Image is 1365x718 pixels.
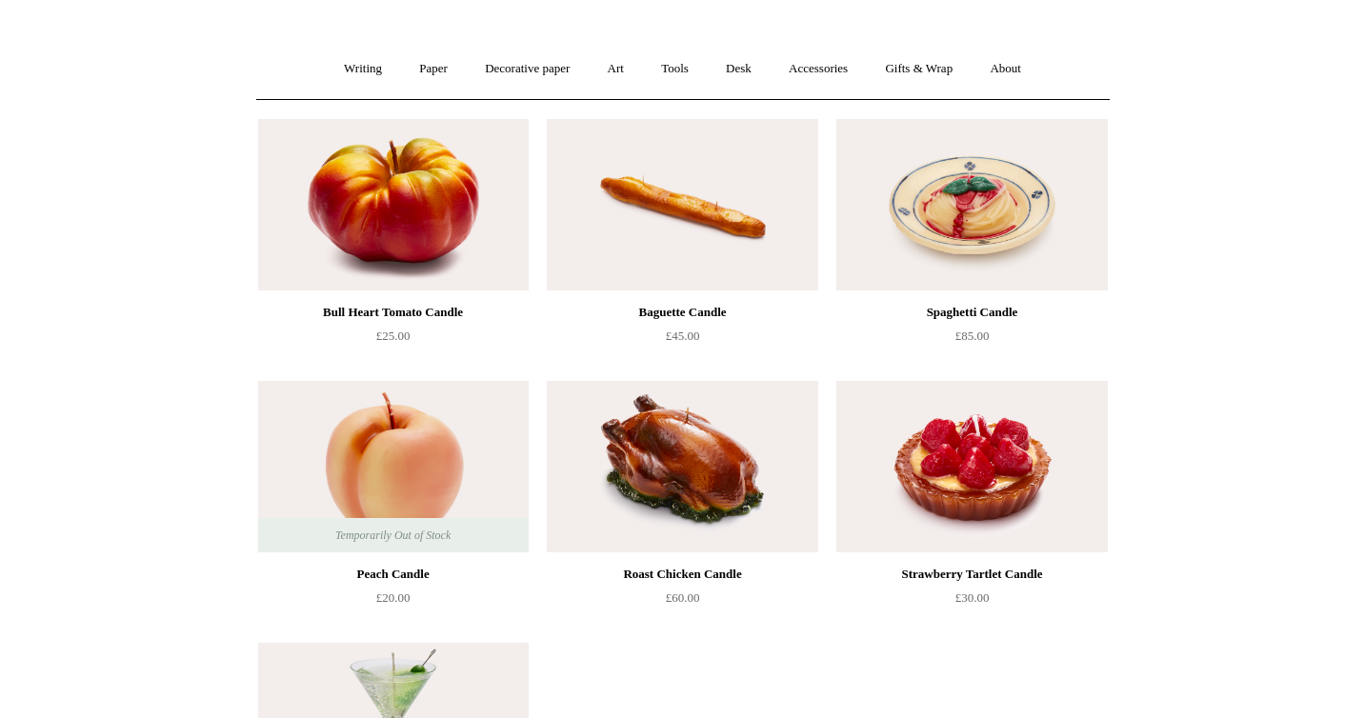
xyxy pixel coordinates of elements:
img: Spaghetti Candle [836,119,1107,290]
a: Art [591,44,641,94]
a: Roast Chicken Candle £60.00 [547,563,817,641]
span: £85.00 [955,329,990,343]
span: £30.00 [955,590,990,605]
div: Roast Chicken Candle [552,563,813,586]
div: Strawberry Tartlet Candle [841,563,1102,586]
a: Baguette Candle £45.00 [547,301,817,379]
span: £20.00 [376,590,411,605]
span: Temporarily Out of Stock [316,518,470,552]
a: Accessories [772,44,865,94]
a: Peach Candle £20.00 [258,563,529,641]
div: Spaghetti Candle [841,301,1102,324]
div: Bull Heart Tomato Candle [263,301,524,324]
img: Roast Chicken Candle [547,381,817,552]
span: £45.00 [666,329,700,343]
img: Baguette Candle [547,119,817,290]
a: Decorative paper [468,44,587,94]
div: Baguette Candle [552,301,813,324]
a: Baguette Candle Baguette Candle [547,119,817,290]
img: Strawberry Tartlet Candle [836,381,1107,552]
a: Peach Candle Peach Candle Temporarily Out of Stock [258,381,529,552]
a: Strawberry Tartlet Candle £30.00 [836,563,1107,641]
img: Bull Heart Tomato Candle [258,119,529,290]
div: Peach Candle [263,563,524,586]
a: Roast Chicken Candle Roast Chicken Candle [547,381,817,552]
a: Tools [644,44,706,94]
a: Gifts & Wrap [868,44,970,94]
a: Desk [709,44,769,94]
img: Peach Candle [258,381,529,552]
a: Spaghetti Candle Spaghetti Candle [836,119,1107,290]
a: Bull Heart Tomato Candle £25.00 [258,301,529,379]
span: £60.00 [666,590,700,605]
span: £25.00 [376,329,411,343]
a: About [973,44,1038,94]
a: Paper [402,44,465,94]
a: Strawberry Tartlet Candle Strawberry Tartlet Candle [836,381,1107,552]
a: Spaghetti Candle £85.00 [836,301,1107,379]
a: Writing [327,44,399,94]
a: Bull Heart Tomato Candle Bull Heart Tomato Candle [258,119,529,290]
